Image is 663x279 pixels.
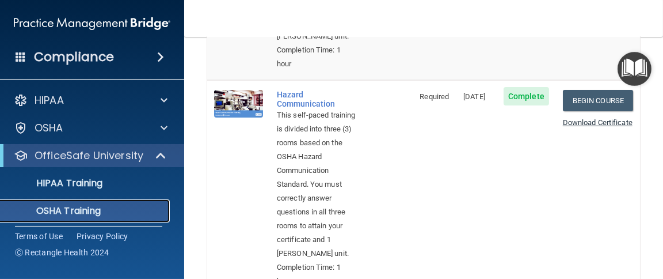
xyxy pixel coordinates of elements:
span: Ⓒ Rectangle Health 2024 [15,247,109,258]
button: Open Resource Center [618,52,651,86]
img: PMB logo [14,12,170,35]
p: HIPAA [35,93,64,107]
span: Required [420,92,449,101]
a: Hazard Communication [277,90,355,108]
span: [DATE] [463,92,485,101]
div: Completion Time: 1 hour [277,43,355,71]
a: HIPAA [14,93,167,107]
p: OSHA Training [7,205,101,217]
a: OSHA [14,121,167,135]
a: Terms of Use [15,231,63,242]
p: HIPAA Training [7,178,102,189]
div: This self-paced training is divided into three (3) rooms based on the OSHA Hazard Communication S... [277,108,355,261]
h4: Compliance [34,49,114,65]
a: OfficeSafe University [14,149,167,163]
p: OfficeSafe University [35,149,143,163]
a: Privacy Policy [77,231,128,242]
p: OSHA [35,121,63,135]
a: Begin Course [563,90,633,111]
span: Complete [504,87,549,105]
a: Download Certificate [563,118,632,127]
